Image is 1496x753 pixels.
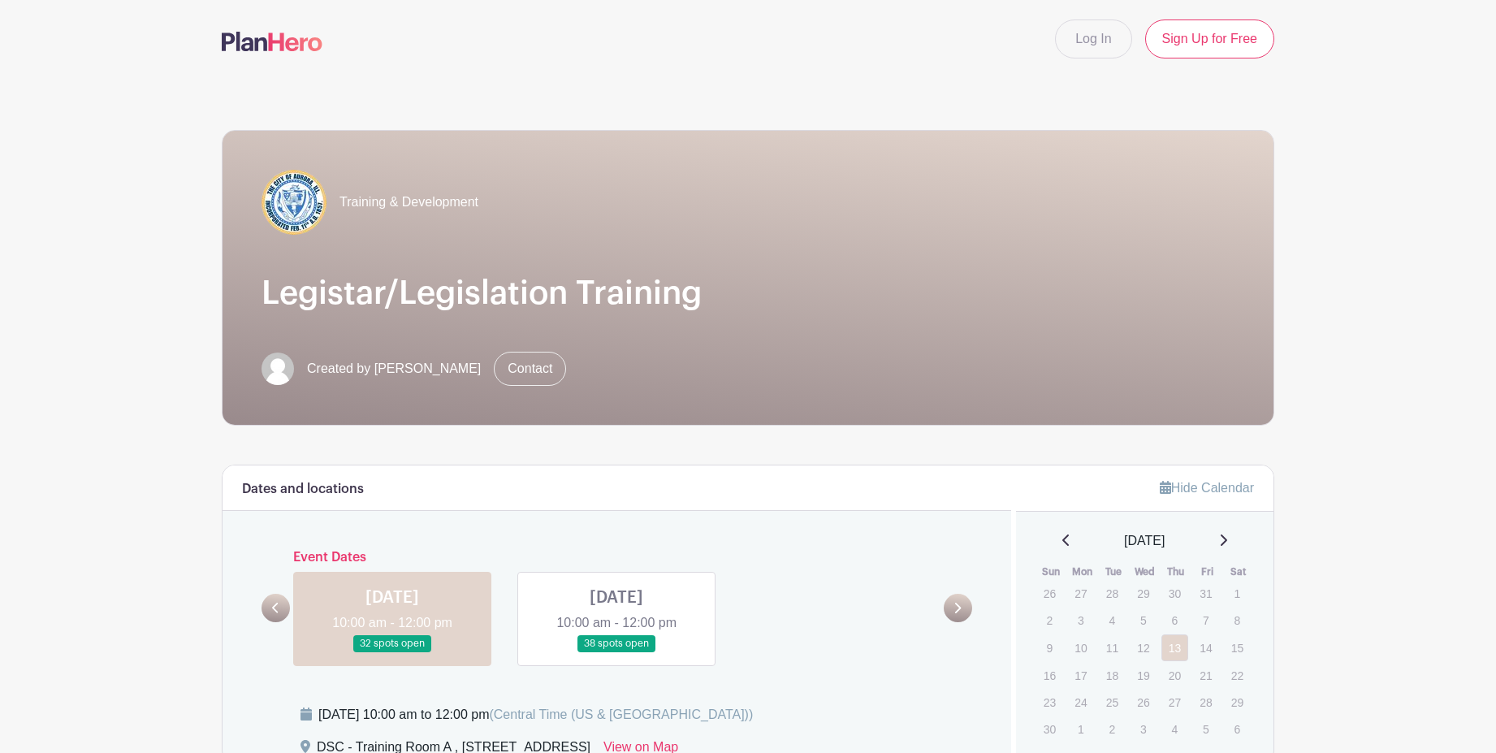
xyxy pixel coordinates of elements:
h1: Legistar/Legislation Training [262,274,1234,313]
p: 5 [1130,608,1157,633]
p: 27 [1161,690,1188,715]
p: 8 [1224,608,1251,633]
p: 3 [1067,608,1094,633]
p: 22 [1224,663,1251,688]
p: 28 [1099,581,1126,606]
p: 25 [1099,690,1126,715]
img: logo-507f7623f17ff9eddc593b1ce0a138ce2505c220e1c5a4e2b4648c50719b7d32.svg [222,32,322,51]
span: [DATE] [1124,531,1165,551]
a: Hide Calendar [1160,481,1254,495]
div: [DATE] 10:00 am to 12:00 pm [318,705,753,725]
p: 6 [1161,608,1188,633]
p: 17 [1067,663,1094,688]
p: 24 [1067,690,1094,715]
th: Thu [1161,564,1192,580]
a: Contact [494,352,566,386]
p: 26 [1130,690,1157,715]
p: 11 [1099,635,1126,660]
p: 27 [1067,581,1094,606]
p: 12 [1130,635,1157,660]
th: Sat [1223,564,1255,580]
a: Log In [1055,19,1131,58]
span: (Central Time (US & [GEOGRAPHIC_DATA])) [489,708,753,721]
a: Sign Up for Free [1145,19,1274,58]
p: 5 [1192,716,1219,742]
h6: Event Dates [290,550,944,565]
p: 1 [1067,716,1094,742]
p: 23 [1036,690,1063,715]
p: 19 [1130,663,1157,688]
p: 9 [1036,635,1063,660]
h6: Dates and locations [242,482,364,497]
p: 4 [1099,608,1126,633]
p: 21 [1192,663,1219,688]
img: COA%20logo%20(2).jpg [262,170,326,235]
p: 2 [1036,608,1063,633]
p: 4 [1161,716,1188,742]
p: 14 [1192,635,1219,660]
th: Fri [1191,564,1223,580]
span: Created by [PERSON_NAME] [307,359,481,379]
img: default-ce2991bfa6775e67f084385cd625a349d9dcbb7a52a09fb2fda1e96e2d18dcdb.png [262,353,294,385]
p: 10 [1067,635,1094,660]
p: 18 [1099,663,1126,688]
p: 20 [1161,663,1188,688]
p: 31 [1192,581,1219,606]
p: 1 [1224,581,1251,606]
p: 29 [1224,690,1251,715]
p: 29 [1130,581,1157,606]
p: 7 [1192,608,1219,633]
a: 13 [1161,634,1188,661]
p: 28 [1192,690,1219,715]
th: Wed [1129,564,1161,580]
p: 2 [1099,716,1126,742]
th: Sun [1036,564,1067,580]
th: Tue [1098,564,1130,580]
th: Mon [1066,564,1098,580]
span: Training & Development [339,193,478,212]
p: 16 [1036,663,1063,688]
p: 30 [1036,716,1063,742]
p: 3 [1130,716,1157,742]
p: 15 [1224,635,1251,660]
p: 30 [1161,581,1188,606]
p: 6 [1224,716,1251,742]
p: 26 [1036,581,1063,606]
